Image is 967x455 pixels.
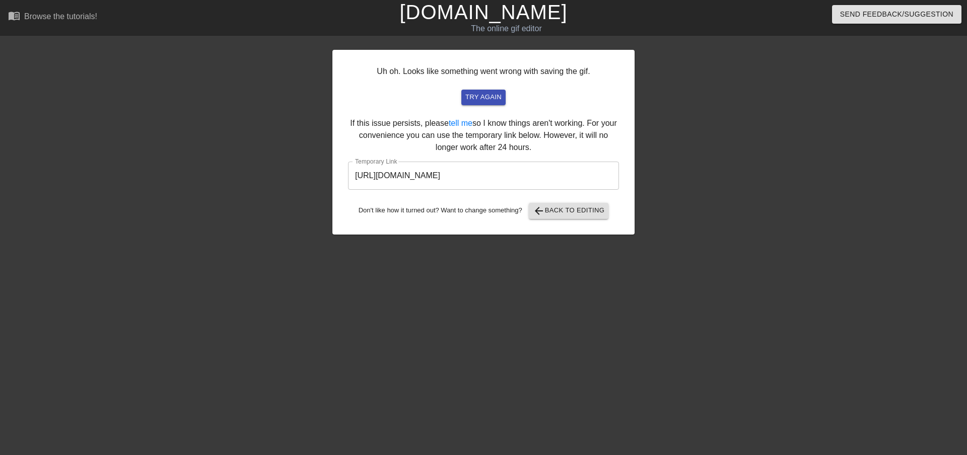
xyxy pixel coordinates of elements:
[332,50,635,235] div: Uh oh. Looks like something went wrong with saving the gif. If this issue persists, please so I k...
[529,203,609,219] button: Back to Editing
[399,1,567,23] a: [DOMAIN_NAME]
[832,5,961,24] button: Send Feedback/Suggestion
[24,12,97,21] div: Browse the tutorials!
[533,205,605,217] span: Back to Editing
[840,8,953,21] span: Send Feedback/Suggestion
[449,119,472,127] a: tell me
[8,10,20,22] span: menu_book
[348,162,619,190] input: bare
[327,23,685,35] div: The online gif editor
[461,90,506,105] button: try again
[8,10,97,25] a: Browse the tutorials!
[465,92,502,103] span: try again
[533,205,545,217] span: arrow_back
[348,203,619,219] div: Don't like how it turned out? Want to change something?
